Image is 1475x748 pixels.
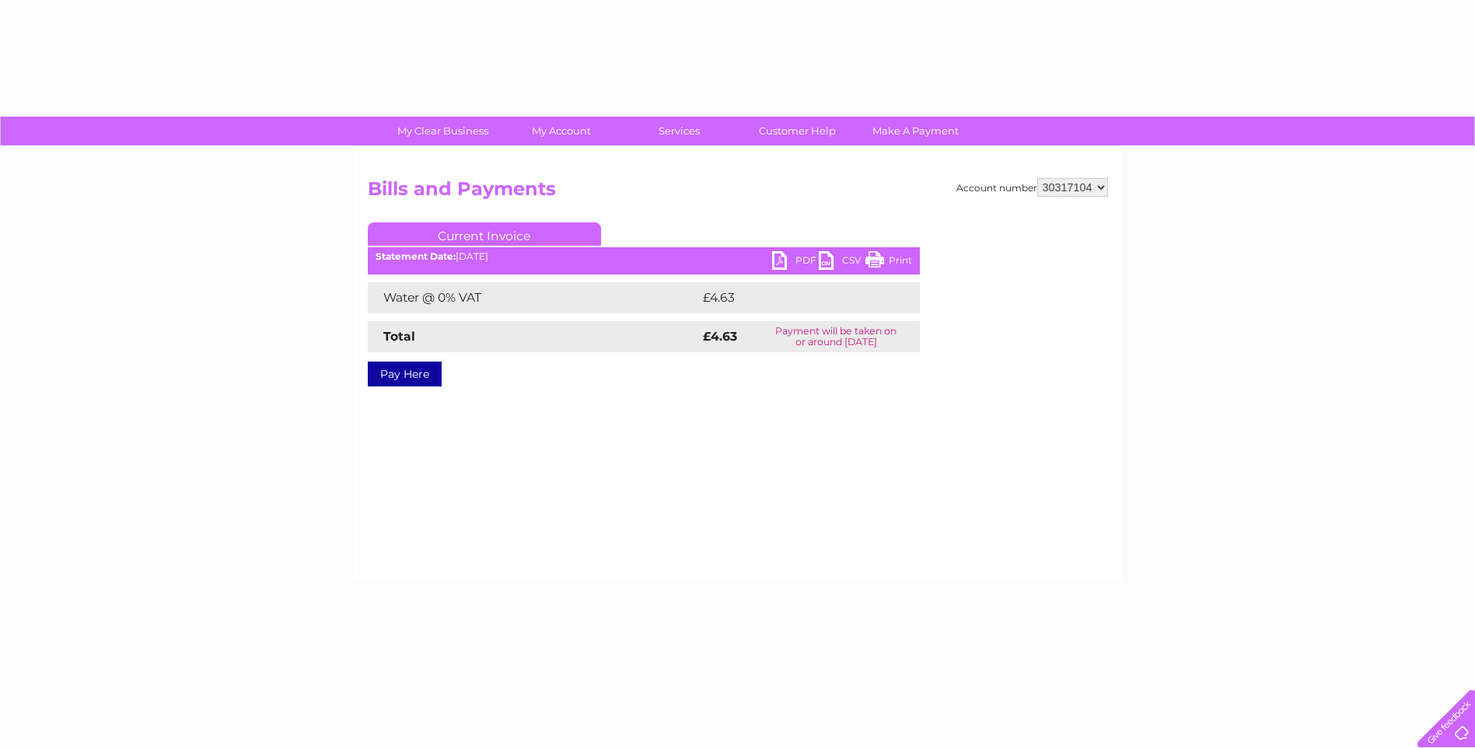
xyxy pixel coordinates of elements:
div: [DATE] [368,251,920,262]
a: My Account [497,117,625,145]
td: Payment will be taken on or around [DATE] [753,321,919,352]
h2: Bills and Payments [368,178,1108,208]
div: Account number [956,178,1108,197]
td: Water @ 0% VAT [368,282,699,313]
a: Services [615,117,743,145]
strong: £4.63 [703,329,737,344]
a: Customer Help [733,117,862,145]
a: CSV [819,251,865,274]
a: Print [865,251,912,274]
a: Current Invoice [368,222,601,246]
a: PDF [772,251,819,274]
b: Statement Date: [376,250,456,262]
strong: Total [383,329,415,344]
a: Pay Here [368,362,442,386]
td: £4.63 [699,282,883,313]
a: Make A Payment [851,117,980,145]
a: My Clear Business [379,117,507,145]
